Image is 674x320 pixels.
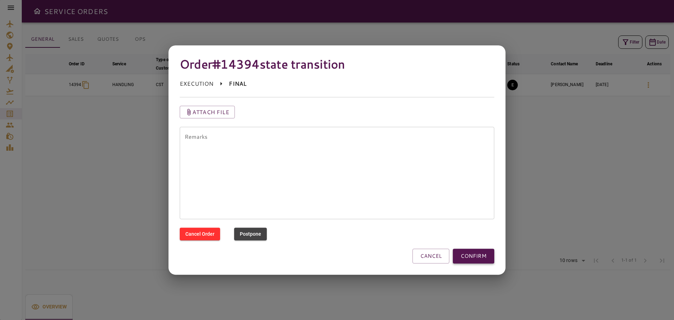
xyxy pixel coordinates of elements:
p: EXECUTION [180,80,213,88]
h4: Order #14394 state transition [180,57,494,71]
button: Cancel Order [180,228,220,241]
button: Postpone [234,228,267,241]
button: Attach file [180,106,235,118]
p: FINAL [229,80,246,88]
button: CANCEL [412,249,449,263]
p: Attach file [192,108,229,116]
button: CONFIRM [453,249,494,263]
